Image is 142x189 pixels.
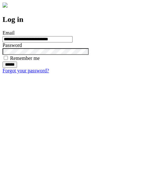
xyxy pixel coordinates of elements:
[3,15,139,24] h2: Log in
[3,3,8,8] img: logo-4e3dc11c47720685a147b03b5a06dd966a58ff35d612b21f08c02c0306f2b779.png
[10,55,40,61] label: Remember me
[3,30,15,36] label: Email
[3,42,22,48] label: Password
[3,68,49,73] a: Forgot your password?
